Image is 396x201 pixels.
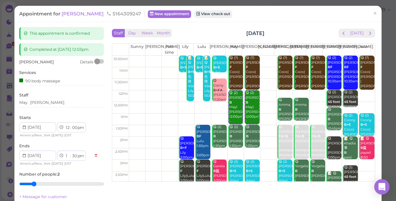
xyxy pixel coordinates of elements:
h2: [DATE] [246,30,265,37]
b: F [295,65,297,69]
b: F [180,169,182,173]
div: 😋 (2) [PERSON_NAME] [PERSON_NAME]|[PERSON_NAME] 10:30am - 12:00pm [344,56,358,94]
b: 45 foot massage [344,100,359,109]
th: [PERSON_NAME] [242,44,258,55]
div: 😋 (2) [PERSON_NAME] [PERSON_NAME]|[PERSON_NAME] 12:00pm - 12:45pm [344,90,358,132]
b: B [328,117,330,121]
b: B+FA [213,88,223,92]
div: 😋 [PERSON_NAME] Lulu 1:30pm - 3:00pm [196,125,210,158]
a: × [369,6,381,21]
div: 😋 [PERSON_NAME] Lily|[PERSON_NAME]|Lulu 10:15am - 11:15am [213,56,227,94]
a: View check out [194,10,232,18]
b: BF [328,65,333,69]
b: B+F [180,146,187,150]
b: B+S [213,65,220,69]
div: | | [19,161,91,167]
label: Number of people : [19,171,60,177]
span: [DATE] [52,133,63,137]
b: B+S [188,70,195,74]
b: B [344,151,347,155]
th: [PERSON_NAME] [274,44,290,55]
th: Part time [161,44,177,55]
b: BF [344,65,349,69]
th: [PERSON_NAME] [145,44,161,55]
b: B [229,100,232,105]
div: 😋 Ganela [PERSON_NAME] 3:00pm - 4:00pm [213,160,227,193]
b: F [328,146,330,150]
b: FA+B [279,134,288,138]
button: Day [124,29,140,38]
div: [PERSON_NAME] [30,100,64,105]
div: | | [19,132,91,138]
button: [DATE] [348,29,366,37]
div: 😋 (7) [PERSON_NAME] Coco|[PERSON_NAME] |[PERSON_NAME]|[PERSON_NAME] |May|[PERSON_NAME] 10:30am - ... [360,56,374,117]
b: B+S [360,123,367,127]
div: 📝 😋 [PERSON_NAME] 先做45salt Lily|Lulu 10:30am - 12:30pm [188,56,194,108]
b: F [230,65,232,69]
label: Staff [19,92,28,98]
div: 📝 😋 [PERSON_NAME] 先做45salt Lily|Lulu 10:30am - 12:30pm [204,56,210,108]
div: 😋 [PERSON_NAME] Lily|Lulu 3:00pm - 4:00pm [180,160,194,193]
div: 😋 (2) [PERSON_NAME] May|[PERSON_NAME] 12:00pm - 1:30pm [229,91,243,129]
div: 😋 (7) [PERSON_NAME] Coco|[PERSON_NAME] |[PERSON_NAME]|[PERSON_NAME] |May|[PERSON_NAME] 10:30am - ... [295,56,309,117]
span: 3pm [120,161,128,165]
div: Open Intercom Messenger [374,179,390,195]
th: Coco [354,44,370,55]
span: 2pm [120,138,128,142]
span: America/New_York [20,161,50,166]
th: Lulu [193,44,209,55]
b: B+S [246,169,253,173]
b: F [360,65,363,69]
div: 😋 [PERSON_NAME] [PERSON_NAME] 12:45pm - 1:45pm [327,107,341,141]
div: 90 body massage [19,77,60,84]
b: 45 foot massage [328,100,343,109]
th: [PERSON_NAME] [322,44,338,55]
b: B+S [344,123,351,127]
b: 45 foot massage [344,175,359,184]
div: 😋 [PERSON_NAME] [PERSON_NAME] |[PERSON_NAME]|[PERSON_NAME] 1:30pm - 3:00pm [311,125,325,172]
div: 😋 (2) Conny Coco|[PERSON_NAME] 1:00pm - 2:00pm [344,113,358,151]
th: [PERSON_NAME] [338,44,354,55]
div: 😋 (2) [PERSON_NAME] [PERSON_NAME]|[PERSON_NAME] 12:00pm - 12:45pm [327,90,341,132]
b: F [197,169,199,173]
div: 😋 [PERSON_NAME] [PERSON_NAME] |[PERSON_NAME]|[PERSON_NAME] 1:30pm - 3:00pm [295,125,309,172]
div: This appointment is confirmed [19,27,104,40]
label: Services [19,70,36,76]
span: [PERSON_NAME] [19,59,54,64]
b: B [246,134,249,138]
div: 📝 😋 [PERSON_NAME] payed $130 Coco 2:00pm - 3:00pm [360,136,374,179]
div: 😋 [PERSON_NAME] Lily|[PERSON_NAME]|Lulu 10:15am - 11:15am [196,56,204,94]
label: Ends [19,143,29,149]
span: 11am [119,69,128,73]
th: Lily [177,44,193,55]
th: [GEOGRAPHIC_DATA] [258,44,274,55]
b: B [279,107,281,112]
b: B [246,100,248,105]
b: FA+B [311,134,321,138]
div: 😋 Amma [PERSON_NAME]|[PERSON_NAME] 12:20pm - 1:20pm [278,98,292,136]
span: 12pm [119,92,128,96]
div: 😋 (2) [PERSON_NAME] [PERSON_NAME]|[PERSON_NAME] 10:30am - 12:00pm [327,56,341,94]
button: prev [339,29,349,37]
div: 😋 (7) [PERSON_NAME] Coco|[PERSON_NAME] |[PERSON_NAME]|[PERSON_NAME] |May|[PERSON_NAME] 10:30am - ... [311,56,325,117]
button: Month [155,29,172,38]
b: F [279,65,281,69]
b: B盐 [360,146,367,150]
div: 😋 (7) [PERSON_NAME] Coco|[PERSON_NAME] |[PERSON_NAME]|[PERSON_NAME] |May|[PERSON_NAME] 10:30am - ... [229,56,243,117]
b: 2 [57,172,60,177]
div: 😋 (2) [PERSON_NAME] May|[PERSON_NAME] 12:00pm - 1:30pm [245,91,259,129]
th: [PERSON_NAME] [210,44,226,55]
div: 😋 [PERSON_NAME] Lily|Lulu 3:00pm - 4:00pm [196,160,210,193]
div: 😋 (7) [PERSON_NAME] Coco|[PERSON_NAME] |[PERSON_NAME]|[PERSON_NAME] |May|[PERSON_NAME] 10:30am - ... [246,56,260,117]
div: 😋 Elainy [PERSON_NAME] 11:30am - 12:30pm [213,78,227,112]
th: [PERSON_NAME] [306,44,322,55]
th: [PERSON_NAME] [290,44,306,55]
b: B|Sca [328,180,337,185]
b: B+S [279,169,285,173]
b: F [246,65,248,69]
span: 1:30pm [116,126,128,131]
span: DST [65,133,72,137]
label: Starts [19,115,31,121]
div: 😋 (2) [PERSON_NAME] [PERSON_NAME]|May 1:30pm - 2:30pm [229,125,243,158]
span: 2:30pm [115,150,128,154]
